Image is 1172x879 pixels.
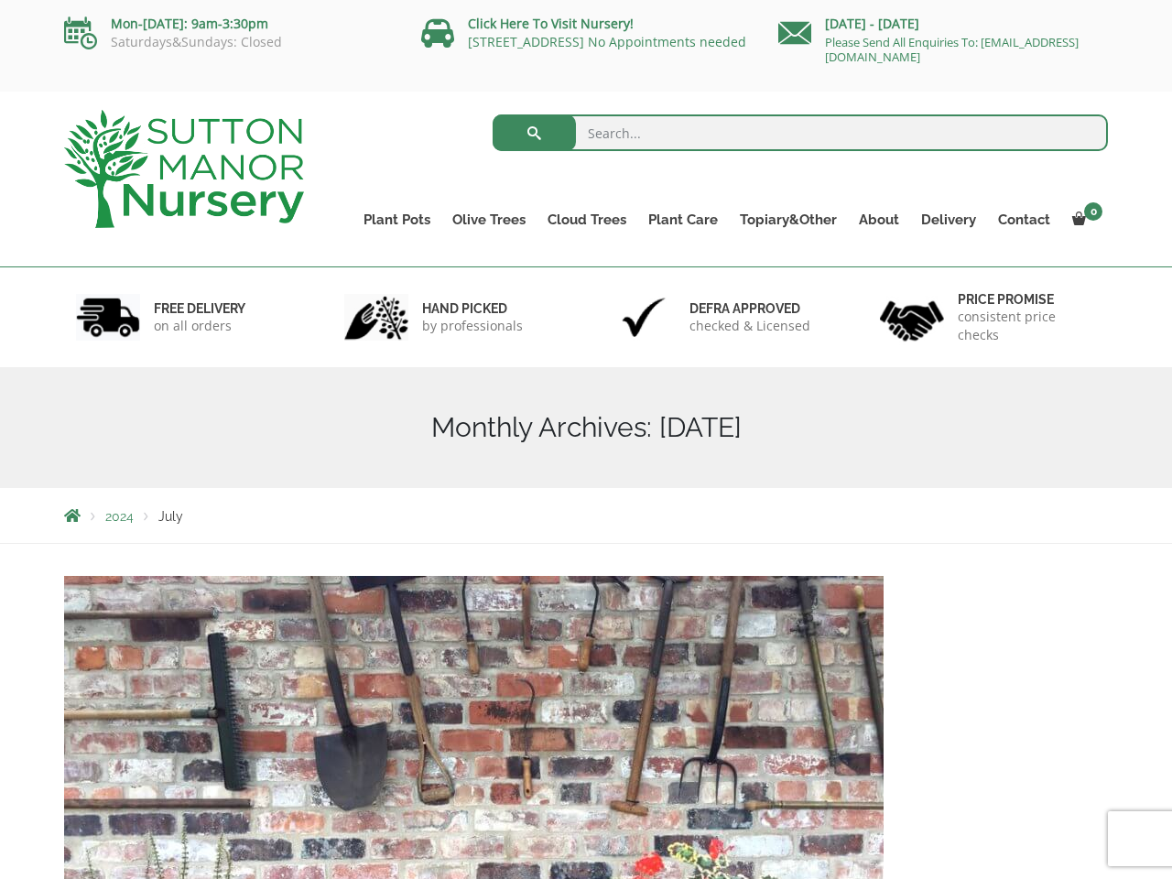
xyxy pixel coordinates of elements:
[493,114,1109,151] input: Search...
[612,294,676,341] img: 3.jpg
[422,300,523,317] h6: hand picked
[880,289,944,345] img: 4.jpg
[468,15,634,32] a: Click Here To Visit Nursery!
[422,317,523,335] p: by professionals
[987,207,1061,233] a: Contact
[1061,207,1108,233] a: 0
[64,35,394,49] p: Saturdays&Sundays: Closed
[353,207,441,233] a: Plant Pots
[910,207,987,233] a: Delivery
[778,13,1108,35] p: [DATE] - [DATE]
[154,317,245,335] p: on all orders
[64,110,304,228] img: logo
[848,207,910,233] a: About
[825,34,1079,65] a: Please Send All Enquiries To: [EMAIL_ADDRESS][DOMAIN_NAME]
[441,207,537,233] a: Olive Trees
[468,33,746,50] a: [STREET_ADDRESS] No Appointments needed
[689,317,810,335] p: checked & Licensed
[76,294,140,341] img: 1.jpg
[154,300,245,317] h6: FREE DELIVERY
[958,308,1097,344] p: consistent price checks
[64,508,1108,523] nav: Breadcrumbs
[958,291,1097,308] h6: Price promise
[105,509,134,524] a: 2024
[344,294,408,341] img: 2.jpg
[64,763,884,780] a: DIY Garden Pot Decorating Ideas
[64,411,1108,444] h1: Monthly Archives: [DATE]
[1084,202,1102,221] span: 0
[537,207,637,233] a: Cloud Trees
[64,13,394,35] p: Mon-[DATE]: 9am-3:30pm
[637,207,729,233] a: Plant Care
[729,207,848,233] a: Topiary&Other
[158,509,183,524] span: July
[689,300,810,317] h6: Defra approved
